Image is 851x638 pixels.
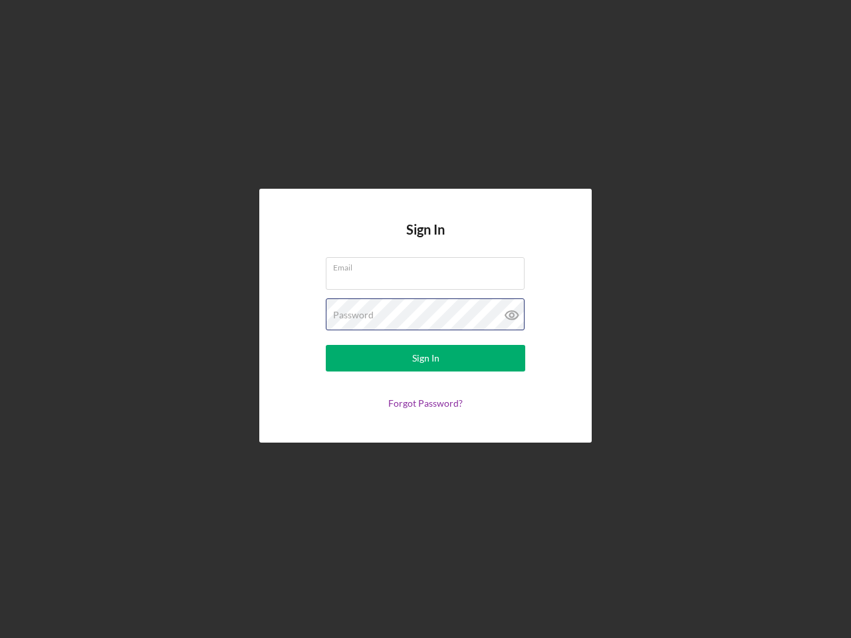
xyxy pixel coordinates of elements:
[333,310,374,320] label: Password
[412,345,439,372] div: Sign In
[406,222,445,257] h4: Sign In
[326,345,525,372] button: Sign In
[333,258,525,272] label: Email
[388,397,463,409] a: Forgot Password?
